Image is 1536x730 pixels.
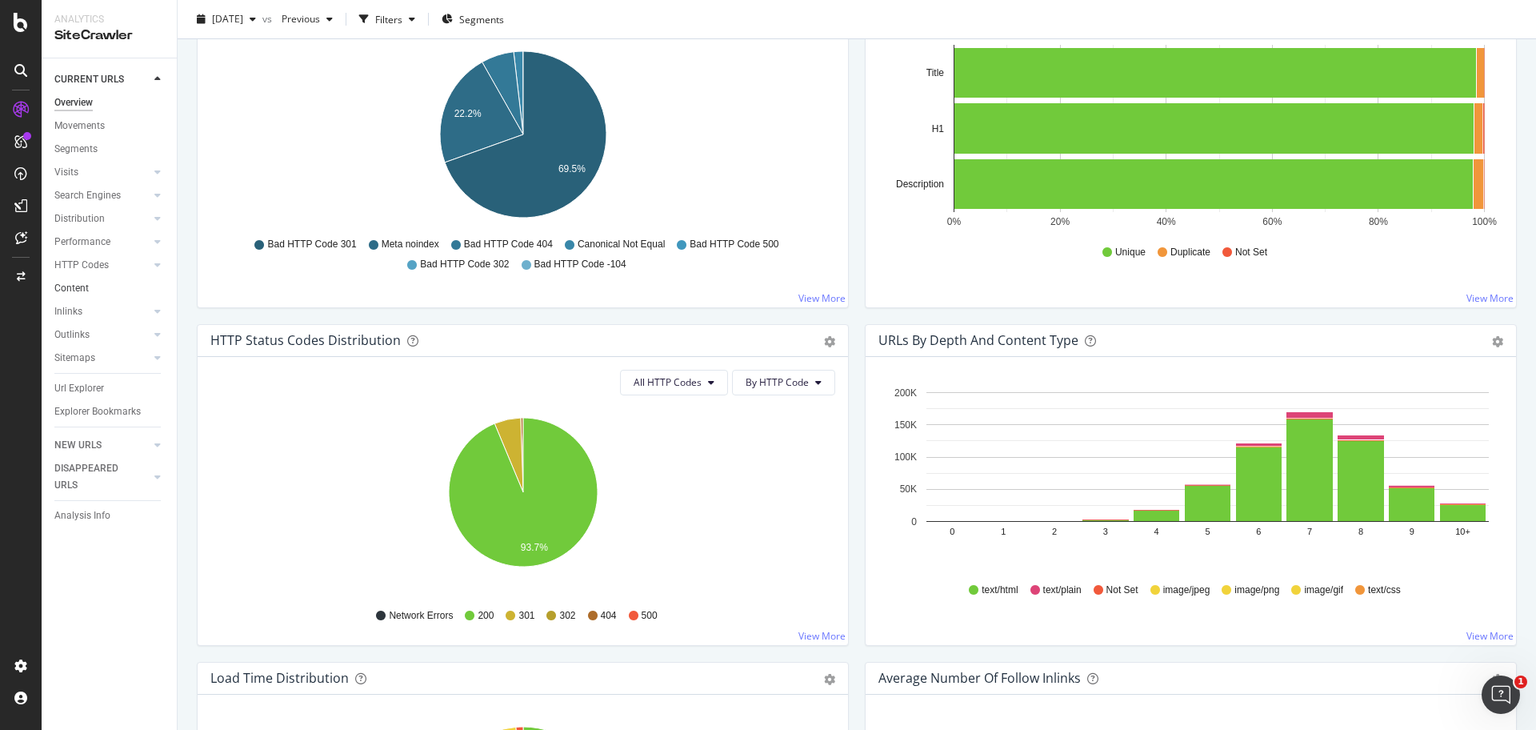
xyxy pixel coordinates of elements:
text: 40% [1157,216,1176,227]
text: 20% [1050,216,1070,227]
a: Overview [54,94,166,111]
div: Performance [54,234,110,251]
span: image/gif [1304,584,1343,597]
button: Segments [435,6,510,32]
div: Movements [54,118,105,134]
span: 302 [559,609,575,623]
span: All HTTP Codes [634,375,702,389]
button: [DATE] [190,6,262,32]
a: Inlinks [54,303,150,320]
div: DISAPPEARED URLS [54,460,135,494]
text: 69.5% [558,163,586,174]
div: Distribution [54,211,105,227]
text: H1 [932,123,945,134]
a: Performance [54,234,150,251]
div: gear [1492,674,1503,685]
text: Title [926,67,945,78]
span: Not Set [1235,246,1267,259]
text: 50K [900,483,917,495]
span: Not Set [1106,584,1138,597]
button: By HTTP Code [732,370,835,395]
div: URLs by Depth and Content Type [878,332,1078,348]
a: NEW URLS [54,437,150,454]
svg: A chart. [878,45,1503,231]
span: Unique [1115,246,1146,259]
div: Analytics [54,13,164,26]
span: vs [262,12,275,26]
span: Previous [275,12,320,26]
text: 7 [1307,527,1312,536]
span: image/png [1234,584,1279,597]
span: Duplicate [1170,246,1210,259]
span: Segments [459,12,504,26]
div: Visits [54,164,78,181]
span: 301 [518,609,534,623]
a: Distribution [54,211,150,227]
text: 0 [911,516,917,527]
button: All HTTP Codes [620,370,728,395]
div: Explorer Bookmarks [54,403,141,420]
div: SiteCrawler [54,26,164,45]
a: View More [798,629,846,643]
div: HTTP Status Codes Distribution [210,332,401,348]
span: text/css [1368,584,1401,597]
div: Search Engines [54,187,121,204]
a: DISAPPEARED URLS [54,460,150,494]
svg: A chart. [210,45,835,231]
button: Filters [353,6,422,32]
span: Meta noindex [382,238,439,251]
a: Segments [54,141,166,158]
text: 93.7% [521,542,548,553]
text: 5 [1205,527,1210,536]
text: 9 [1410,527,1414,536]
iframe: Intercom live chat [1482,676,1520,714]
span: Bad HTTP Code -104 [534,258,626,271]
div: Url Explorer [54,380,104,397]
a: Sitemaps [54,350,150,367]
span: 1 [1514,676,1527,688]
text: 0% [947,216,962,227]
text: 1 [1001,527,1006,536]
span: 404 [601,609,617,623]
span: By HTTP Code [746,375,809,389]
a: Visits [54,164,150,181]
text: 60% [1262,216,1282,227]
span: text/html [982,584,1018,597]
a: HTTP Codes [54,257,150,274]
div: A chart. [210,408,835,594]
text: 150K [894,419,917,431]
div: gear [824,674,835,685]
div: NEW URLS [54,437,102,454]
text: 100% [1472,216,1497,227]
text: 4 [1154,527,1159,536]
a: Url Explorer [54,380,166,397]
text: 100K [894,451,917,463]
div: Analysis Info [54,507,110,524]
div: gear [824,336,835,347]
span: Bad HTTP Code 500 [690,238,778,251]
span: text/plain [1043,584,1082,597]
div: Filters [375,12,402,26]
span: 500 [642,609,658,623]
a: View More [798,291,846,305]
span: Network Errors [389,609,453,623]
div: Sitemaps [54,350,95,367]
div: Segments [54,141,98,158]
svg: A chart. [878,383,1503,568]
span: Bad HTTP Code 301 [267,238,356,251]
span: Bad HTTP Code 302 [420,258,509,271]
text: 3 [1103,527,1108,536]
div: Overview [54,94,93,111]
div: Average Number of Follow Inlinks [878,670,1081,686]
a: Content [54,280,166,297]
text: 10+ [1455,527,1470,536]
span: 2025 Aug. 4th [212,12,243,26]
div: Outlinks [54,327,90,343]
a: CURRENT URLS [54,71,150,88]
text: 80% [1369,216,1388,227]
span: 200 [478,609,494,623]
div: Inlinks [54,303,82,320]
span: Bad HTTP Code 404 [464,238,553,251]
